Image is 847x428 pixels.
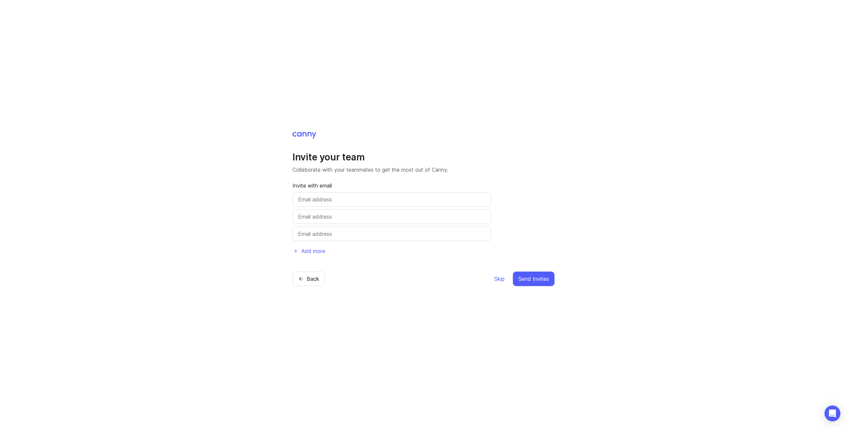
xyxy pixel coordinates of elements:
input: Email address [298,195,485,203]
img: Canny Home [292,132,316,139]
input: Email address [298,230,485,238]
span: Back [307,275,319,283]
span: Add more [301,247,325,255]
button: Send Invites [513,272,555,286]
p: Invite with email [292,182,491,190]
span: Skip [494,275,505,283]
button: Back [292,272,325,286]
button: Add more [292,244,326,258]
h1: Invite your team [292,151,555,163]
p: Collaborate with your teammates to get the most out of Canny. [292,166,555,174]
span: Send Invites [518,275,549,283]
button: Skip [494,272,505,286]
div: Open Intercom Messenger [825,406,840,421]
input: Email address [298,213,485,221]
